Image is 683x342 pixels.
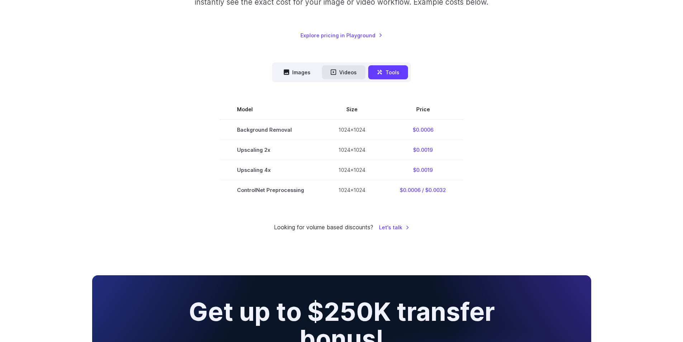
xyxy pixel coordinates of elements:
[368,65,408,79] button: Tools
[383,180,463,200] td: $0.0006 / $0.0032
[300,31,383,39] a: Explore pricing in Playground
[220,120,321,140] td: Background Removal
[321,99,383,120] th: Size
[322,65,365,79] button: Videos
[220,180,321,200] td: ControlNet Preprocessing
[274,223,373,232] small: Looking for volume based discounts?
[321,180,383,200] td: 1024x1024
[321,160,383,180] td: 1024x1024
[275,65,319,79] button: Images
[220,99,321,120] th: Model
[321,140,383,160] td: 1024x1024
[383,160,463,180] td: $0.0019
[383,140,463,160] td: $0.0019
[321,120,383,140] td: 1024x1024
[383,99,463,120] th: Price
[220,160,321,180] td: Upscaling 4x
[383,120,463,140] td: $0.0006
[220,140,321,160] td: Upscaling 2x
[379,223,409,231] a: Let's talk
